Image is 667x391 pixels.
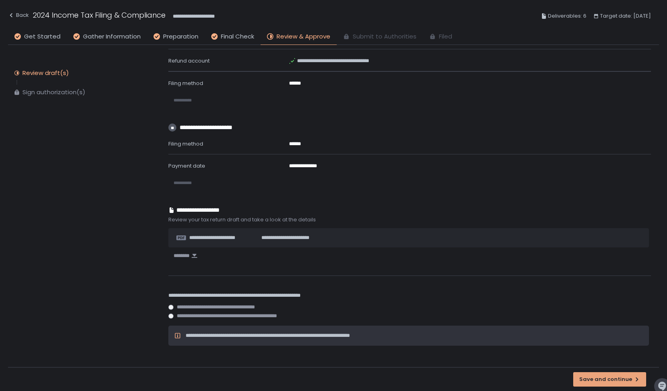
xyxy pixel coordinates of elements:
span: Filed [439,32,452,41]
span: Filing method [168,79,203,87]
div: Back [8,10,29,20]
span: Target date: [DATE] [600,11,651,21]
span: Filing method [168,140,203,148]
span: Get Started [24,32,61,41]
span: Review your tax return draft and take a look at the details [168,216,651,223]
div: Sign authorization(s) [22,88,85,96]
span: Submit to Authorities [353,32,416,41]
button: Save and continue [573,372,646,387]
span: Final Check [221,32,254,41]
div: Review draft(s) [22,69,69,77]
button: Back [8,10,29,23]
span: Deliverables: 6 [548,11,586,21]
span: Gather Information [83,32,141,41]
div: Save and continue [579,376,640,383]
span: Preparation [163,32,198,41]
h1: 2024 Income Tax Filing & Compliance [33,10,166,20]
span: Payment date [168,162,205,170]
span: Refund account [168,57,210,65]
span: Review & Approve [277,32,330,41]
